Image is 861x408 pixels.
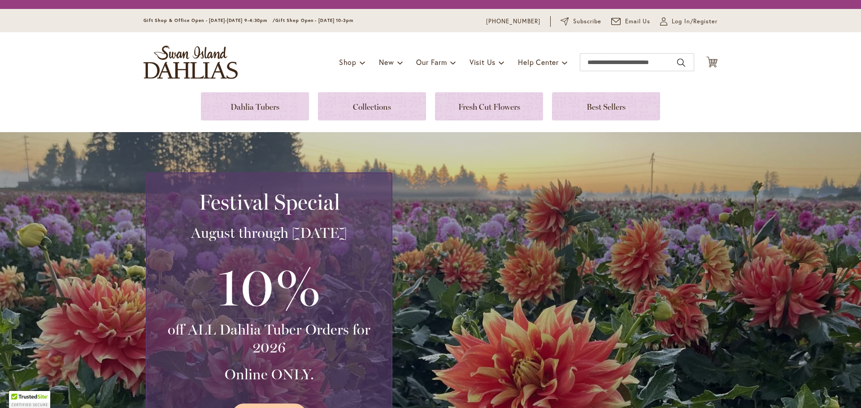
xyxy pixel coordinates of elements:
h3: Online ONLY. [157,365,381,383]
span: Gift Shop & Office Open - [DATE]-[DATE] 9-4:30pm / [143,17,275,23]
h3: off ALL Dahlia Tuber Orders for 2026 [157,321,381,356]
span: Visit Us [470,57,496,67]
span: Log In/Register [672,17,717,26]
span: Help Center [518,57,559,67]
span: Shop [339,57,357,67]
span: Subscribe [573,17,601,26]
h3: August through [DATE] [157,224,381,242]
a: Email Us [611,17,651,26]
a: [PHONE_NUMBER] [486,17,540,26]
span: New [379,57,394,67]
span: Gift Shop Open - [DATE] 10-3pm [275,17,353,23]
h3: 10% [157,251,381,321]
h2: Festival Special [157,189,381,215]
a: Log In/Register [660,17,717,26]
span: Our Farm [416,57,447,67]
div: TrustedSite Certified [9,391,50,408]
span: Email Us [625,17,651,26]
a: Subscribe [561,17,601,26]
a: store logo [143,46,238,79]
